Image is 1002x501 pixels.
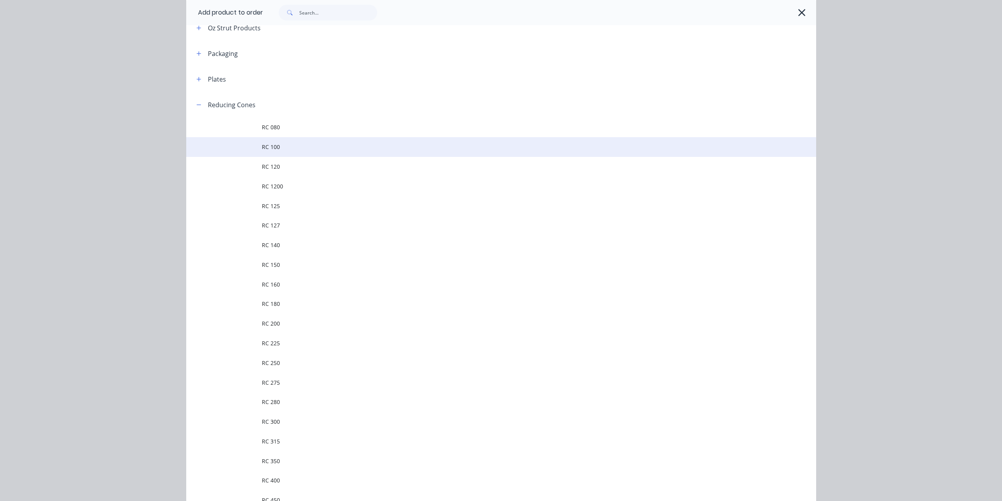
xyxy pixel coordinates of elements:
[208,100,256,110] div: Reducing Cones
[208,49,238,58] div: Packaging
[262,280,705,289] span: RC 160
[262,319,705,328] span: RC 200
[262,143,705,151] span: RC 100
[262,437,705,445] span: RC 315
[262,221,705,229] span: RC 127
[262,457,705,465] span: RC 350
[262,378,705,387] span: RC 275
[262,261,705,269] span: RC 150
[262,359,705,367] span: RC 250
[262,398,705,406] span: RC 280
[262,300,705,308] span: RC 180
[262,339,705,347] span: RC 225
[262,241,705,249] span: RC 140
[262,123,705,131] span: RC 080
[262,202,705,210] span: RC 125
[208,74,226,84] div: Plates
[262,182,705,190] span: RC 1200
[299,5,377,20] input: Search...
[262,162,705,171] span: RC 120
[208,23,261,33] div: Oz Strut Products
[262,417,705,426] span: RC 300
[262,476,705,484] span: RC 400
